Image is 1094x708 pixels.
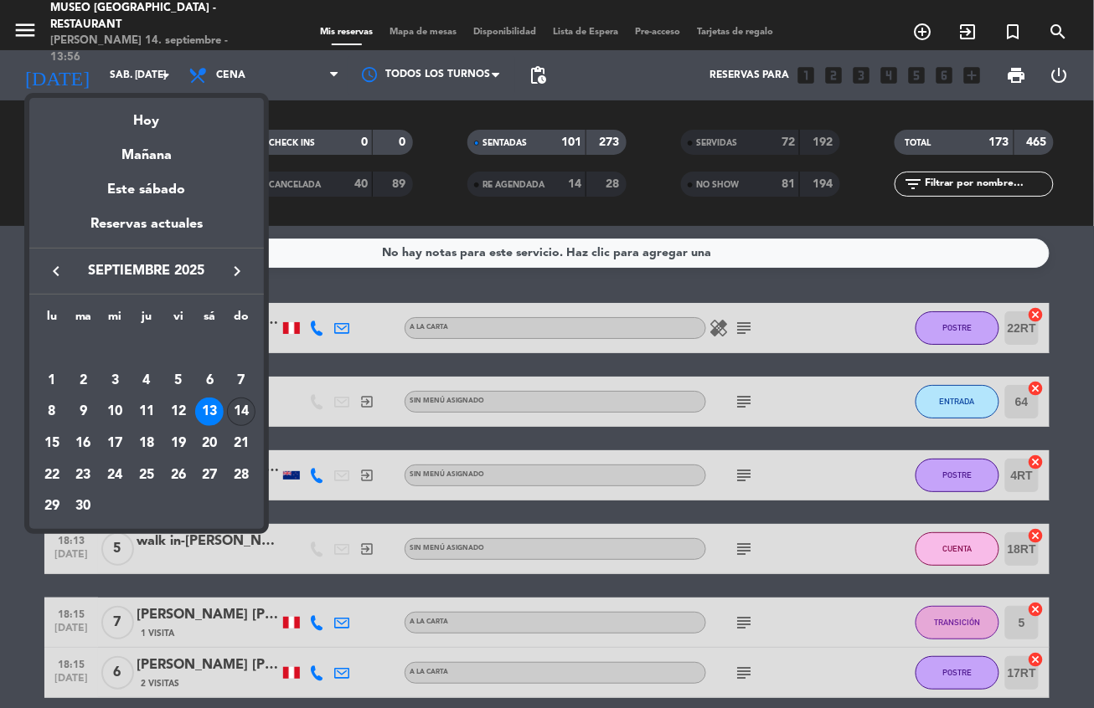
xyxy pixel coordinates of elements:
[131,307,163,333] th: jueves
[99,396,131,428] td: 10 de septiembre de 2025
[70,461,98,490] div: 23
[163,428,194,459] td: 19 de septiembre de 2025
[70,492,98,521] div: 30
[46,261,66,281] i: keyboard_arrow_left
[68,428,100,459] td: 16 de septiembre de 2025
[36,428,68,459] td: 15 de septiembre de 2025
[68,396,100,428] td: 9 de septiembre de 2025
[164,429,193,458] div: 19
[227,461,255,490] div: 28
[131,396,163,428] td: 11 de septiembre de 2025
[38,429,66,458] div: 15
[163,307,194,333] th: viernes
[99,428,131,459] td: 17 de septiembre de 2025
[164,367,193,395] div: 5
[227,398,255,426] div: 14
[68,307,100,333] th: martes
[131,365,163,397] td: 4 de septiembre de 2025
[225,307,257,333] th: domingo
[131,428,163,459] td: 18 de septiembre de 2025
[36,459,68,491] td: 22 de septiembre de 2025
[195,398,224,426] div: 13
[225,428,257,459] td: 21 de septiembre de 2025
[36,307,68,333] th: lunes
[164,398,193,426] div: 12
[101,429,129,458] div: 17
[99,365,131,397] td: 3 de septiembre de 2025
[29,132,264,167] div: Mañana
[41,260,71,282] button: keyboard_arrow_left
[195,367,224,395] div: 6
[101,398,129,426] div: 10
[164,461,193,490] div: 26
[38,367,66,395] div: 1
[99,307,131,333] th: miércoles
[132,429,161,458] div: 18
[163,365,194,397] td: 5 de septiembre de 2025
[163,459,194,491] td: 26 de septiembre de 2025
[132,367,161,395] div: 4
[68,459,100,491] td: 23 de septiembre de 2025
[195,429,224,458] div: 20
[227,367,255,395] div: 7
[195,461,224,490] div: 27
[194,307,226,333] th: sábado
[71,260,222,282] span: septiembre 2025
[225,459,257,491] td: 28 de septiembre de 2025
[194,365,226,397] td: 6 de septiembre de 2025
[70,398,98,426] div: 9
[194,396,226,428] td: 13 de septiembre de 2025
[225,396,257,428] td: 14 de septiembre de 2025
[132,398,161,426] div: 11
[225,365,257,397] td: 7 de septiembre de 2025
[101,461,129,490] div: 24
[99,459,131,491] td: 24 de septiembre de 2025
[131,459,163,491] td: 25 de septiembre de 2025
[36,396,68,428] td: 8 de septiembre de 2025
[36,365,68,397] td: 1 de septiembre de 2025
[29,213,264,248] div: Reservas actuales
[194,459,226,491] td: 27 de septiembre de 2025
[38,398,66,426] div: 8
[163,396,194,428] td: 12 de septiembre de 2025
[227,429,255,458] div: 21
[38,492,66,521] div: 29
[29,167,264,213] div: Este sábado
[227,261,247,281] i: keyboard_arrow_right
[38,461,66,490] div: 22
[70,367,98,395] div: 2
[222,260,252,282] button: keyboard_arrow_right
[36,333,257,365] td: SEP.
[194,428,226,459] td: 20 de septiembre de 2025
[36,490,68,522] td: 29 de septiembre de 2025
[68,490,100,522] td: 30 de septiembre de 2025
[70,429,98,458] div: 16
[101,367,129,395] div: 3
[68,365,100,397] td: 2 de septiembre de 2025
[29,98,264,132] div: Hoy
[132,461,161,490] div: 25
